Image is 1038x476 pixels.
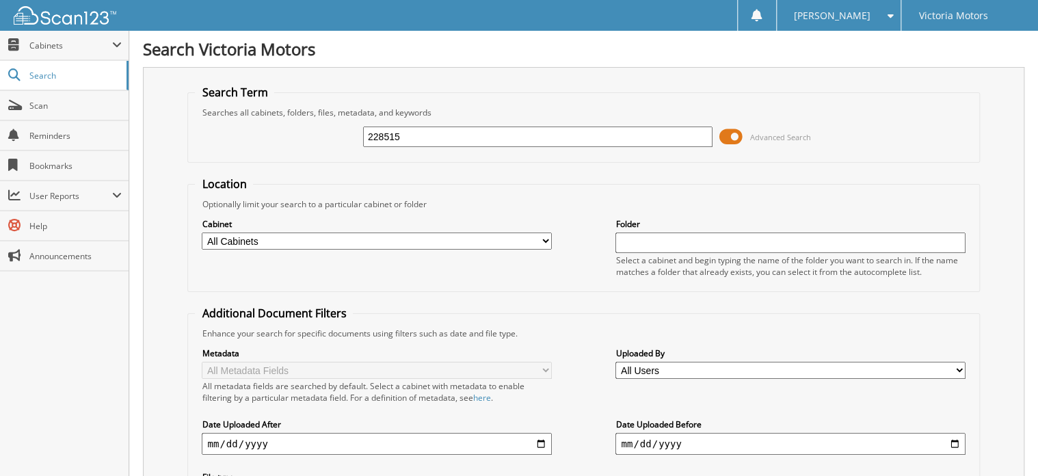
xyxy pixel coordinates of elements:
[794,12,870,20] span: [PERSON_NAME]
[29,40,112,51] span: Cabinets
[195,85,274,100] legend: Search Term
[615,347,965,359] label: Uploaded By
[202,347,551,359] label: Metadata
[195,198,972,210] div: Optionally limit your search to a particular cabinet or folder
[202,218,551,230] label: Cabinet
[615,254,965,278] div: Select a cabinet and begin typing the name of the folder you want to search in. If the name match...
[750,132,811,142] span: Advanced Search
[202,380,551,404] div: All metadata fields are searched by default. Select a cabinet with metadata to enable filtering b...
[29,130,122,142] span: Reminders
[195,176,253,191] legend: Location
[615,419,965,430] label: Date Uploaded Before
[29,220,122,232] span: Help
[970,410,1038,476] iframe: Chat Widget
[202,419,551,430] label: Date Uploaded After
[195,306,353,321] legend: Additional Document Filters
[195,328,972,339] div: Enhance your search for specific documents using filters such as date and file type.
[473,392,490,404] a: here
[29,100,122,111] span: Scan
[29,190,112,202] span: User Reports
[615,433,965,455] input: end
[29,250,122,262] span: Announcements
[29,70,120,81] span: Search
[143,38,1024,60] h1: Search Victoria Motors
[918,12,987,20] span: Victoria Motors
[195,107,972,118] div: Searches all cabinets, folders, files, metadata, and keywords
[202,433,551,455] input: start
[14,6,116,25] img: scan123-logo-white.svg
[615,218,965,230] label: Folder
[29,160,122,172] span: Bookmarks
